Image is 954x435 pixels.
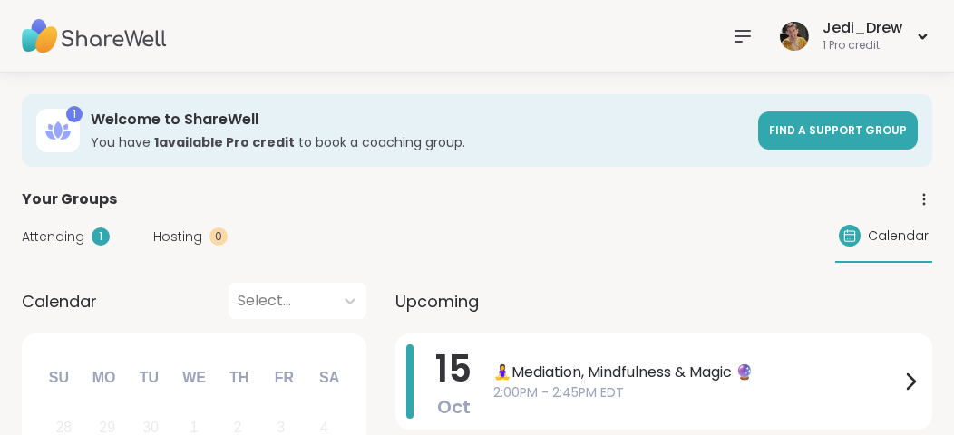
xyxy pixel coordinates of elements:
[437,394,471,420] span: Oct
[219,358,259,398] div: Th
[91,110,747,130] h3: Welcome to ShareWell
[22,188,117,210] span: Your Groups
[868,227,929,246] span: Calendar
[823,38,902,53] div: 1 Pro credit
[493,362,900,383] span: 🧘‍♀️Mediation, Mindfulness & Magic 🔮
[493,383,900,402] span: 2:00PM - 2:45PM EDT
[174,358,214,398] div: We
[309,358,349,398] div: Sa
[395,289,479,314] span: Upcoming
[66,106,83,122] div: 1
[435,343,472,394] span: 15
[22,5,167,68] img: ShareWell Nav Logo
[153,227,202,246] span: Hosting
[22,289,97,314] span: Calendar
[769,122,907,138] span: Find a support group
[83,358,123,398] div: Mo
[780,22,809,51] img: Jedi_Drew
[758,111,918,150] a: Find a support group
[91,133,747,151] h3: You have to book a coaching group.
[92,227,110,246] div: 1
[209,227,228,246] div: 0
[264,358,304,398] div: Fr
[129,358,169,398] div: Tu
[823,18,902,38] div: Jedi_Drew
[154,133,295,151] b: 1 available Pro credit
[39,358,79,398] div: Su
[22,227,84,246] span: Attending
